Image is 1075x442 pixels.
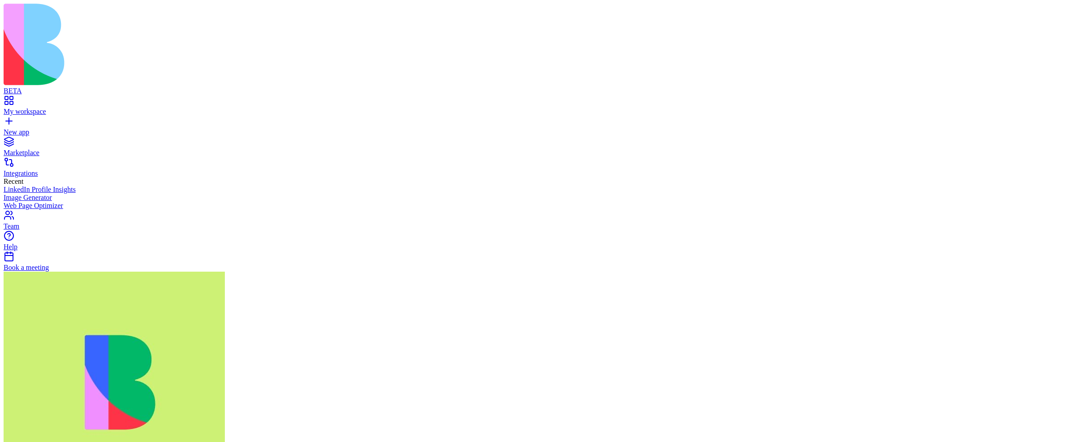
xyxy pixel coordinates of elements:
div: New app [4,128,1071,136]
img: logo [4,4,364,85]
a: My workspace [4,100,1071,116]
a: Help [4,235,1071,251]
div: Marketplace [4,149,1071,157]
a: Team [4,214,1071,230]
div: Help [4,243,1071,251]
div: Team [4,222,1071,230]
a: BETA [4,79,1071,95]
a: Image Generator [4,194,1071,202]
a: Book a meeting [4,256,1071,272]
a: Integrations [4,161,1071,178]
a: New app [4,120,1071,136]
a: LinkedIn Profile Insights [4,186,1071,194]
a: Web Page Optimizer [4,202,1071,210]
a: Marketplace [4,141,1071,157]
div: Book a meeting [4,264,1071,272]
span: Recent [4,178,23,185]
div: BETA [4,87,1071,95]
div: Integrations [4,169,1071,178]
div: My workspace [4,108,1071,116]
